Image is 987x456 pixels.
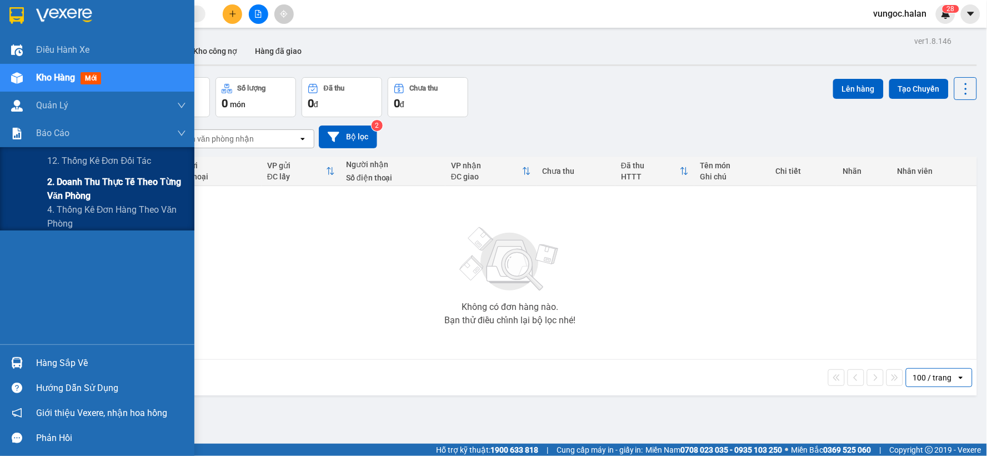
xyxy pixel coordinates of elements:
div: Chọn văn phòng nhận [177,133,254,144]
span: Quản Lý [36,98,68,112]
div: Không có đơn hàng nào. [462,303,558,312]
span: | [547,444,548,456]
sup: 2 [372,120,383,131]
div: Đã thu [324,84,344,92]
span: 0 [308,97,314,110]
div: Ghi chú [700,172,765,181]
span: Báo cáo [36,126,69,140]
div: Số điện thoại [346,173,440,182]
div: Chưa thu [542,167,610,176]
span: Kho hàng [36,72,75,83]
button: Hàng đã giao [246,38,310,64]
span: down [177,129,186,138]
span: Hỗ trợ kỹ thuật: [436,444,538,456]
strong: 1900 633 818 [490,445,538,454]
button: aim [274,4,294,24]
button: Đã thu0đ [302,77,382,117]
button: Kho công nợ [184,38,246,64]
div: Số lượng [238,84,266,92]
span: message [12,433,22,443]
span: vungoc.halan [865,7,936,21]
div: HTTT [621,172,680,181]
img: solution-icon [11,128,23,139]
span: món [230,100,246,109]
button: Lên hàng [833,79,884,99]
div: Hướng dẫn sử dụng [36,380,186,397]
span: aim [280,10,288,18]
span: 4. Thống kê đơn hàng theo văn phòng [47,203,186,230]
svg: open [956,373,965,382]
span: notification [12,408,22,418]
img: warehouse-icon [11,72,23,84]
div: ĐC lấy [267,172,326,181]
th: Toggle SortBy [262,157,340,186]
button: Tạo Chuyến [889,79,949,99]
div: Đã thu [621,161,680,170]
span: caret-down [966,9,976,19]
div: Nhãn [843,167,886,176]
div: VP gửi [267,161,326,170]
span: 0 [222,97,228,110]
span: copyright [925,446,933,454]
span: ⚪️ [785,448,789,452]
div: Người nhận [346,160,440,169]
span: question-circle [12,383,22,393]
img: logo-vxr [9,7,24,24]
img: svg+xml;base64,PHN2ZyBjbGFzcz0ibGlzdC1wbHVnX19zdmciIHhtbG5zPSJodHRwOi8vd3d3LnczLm9yZy8yMDAwL3N2Zy... [454,221,565,298]
div: 100 / trang [913,372,952,383]
span: Giới thiệu Vexere, nhận hoa hồng [36,406,167,420]
button: plus [223,4,242,24]
button: caret-down [961,4,980,24]
th: Toggle SortBy [445,157,537,186]
button: file-add [249,4,268,24]
span: file-add [254,10,262,18]
div: Chưa thu [410,84,438,92]
span: Miền Nam [646,444,783,456]
span: 8 [951,5,955,13]
span: | [880,444,881,456]
button: Chưa thu0đ [388,77,468,117]
img: warehouse-icon [11,44,23,56]
div: Hàng sắp về [36,355,186,372]
span: plus [229,10,237,18]
div: VP nhận [451,161,522,170]
span: Điều hành xe [36,43,90,57]
span: 12. Thống kê đơn đối tác [47,154,151,168]
span: Miền Bắc [791,444,871,456]
div: Người gửi [162,161,256,170]
strong: 0369 525 060 [824,445,871,454]
div: Số điện thoại [162,172,256,181]
div: Chi tiết [776,167,831,176]
img: warehouse-icon [11,100,23,112]
th: Toggle SortBy [615,157,694,186]
div: ver 1.8.146 [915,35,952,47]
span: mới [81,72,101,84]
span: 2 [947,5,951,13]
span: đ [314,100,318,109]
svg: open [298,134,307,143]
div: Nhân viên [898,167,971,176]
div: Phản hồi [36,430,186,447]
span: Cung cấp máy in - giấy in: [557,444,643,456]
span: 0 [394,97,400,110]
span: 2. Doanh thu thực tế theo từng văn phòng [47,175,186,203]
img: icon-new-feature [941,9,951,19]
button: Bộ lọc [319,126,377,148]
div: ĐC giao [451,172,522,181]
button: Số lượng0món [216,77,296,117]
span: down [177,101,186,110]
strong: 0708 023 035 - 0935 103 250 [681,445,783,454]
div: Bạn thử điều chỉnh lại bộ lọc nhé! [444,316,575,325]
div: Tên món [700,161,765,170]
span: đ [400,100,404,109]
img: warehouse-icon [11,357,23,369]
sup: 28 [943,5,959,13]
